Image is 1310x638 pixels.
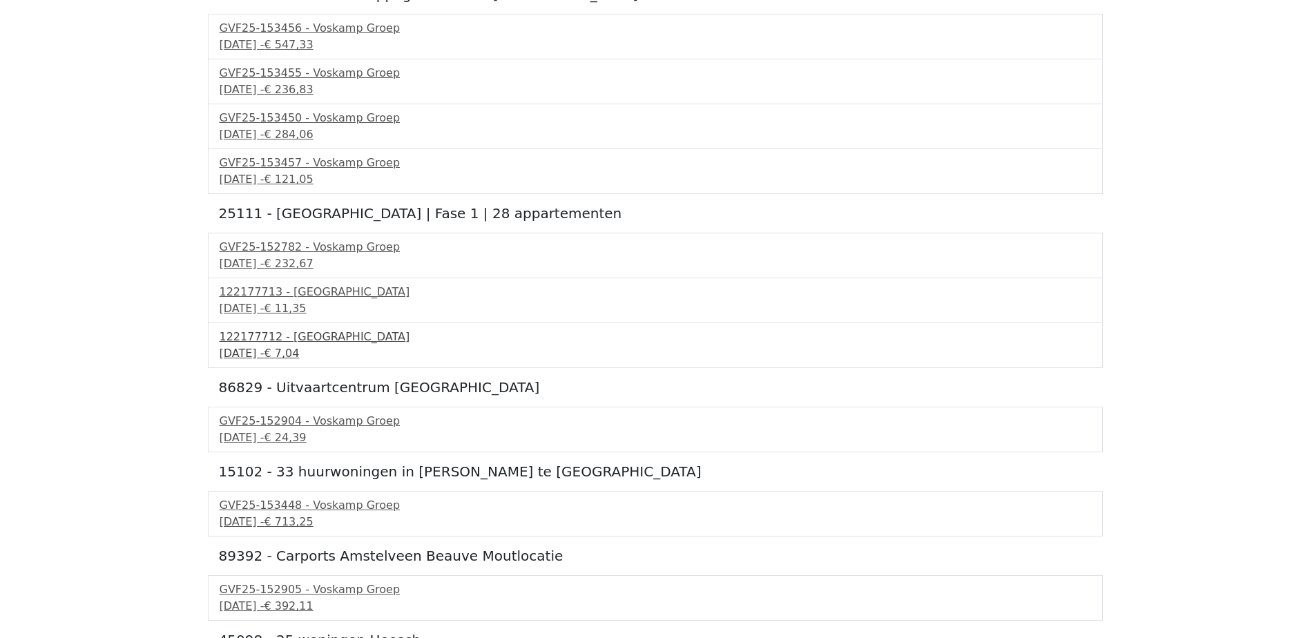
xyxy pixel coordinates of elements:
[220,284,1091,300] div: 122177713 - [GEOGRAPHIC_DATA]
[220,155,1091,171] div: GVF25-153457 - Voskamp Groep
[220,329,1091,345] div: 122177712 - [GEOGRAPHIC_DATA]
[220,126,1091,143] div: [DATE] -
[220,65,1091,81] div: GVF25-153455 - Voskamp Groep
[220,20,1091,37] div: GVF25-153456 - Voskamp Groep
[220,497,1091,530] a: GVF25-153448 - Voskamp Groep[DATE] -€ 713,25
[264,515,313,528] span: € 713,25
[220,155,1091,188] a: GVF25-153457 - Voskamp Groep[DATE] -€ 121,05
[220,514,1091,530] div: [DATE] -
[220,171,1091,188] div: [DATE] -
[220,20,1091,53] a: GVF25-153456 - Voskamp Groep[DATE] -€ 547,33
[220,429,1091,446] div: [DATE] -
[220,329,1091,362] a: 122177712 - [GEOGRAPHIC_DATA][DATE] -€ 7,04
[264,347,299,360] span: € 7,04
[264,83,313,96] span: € 236,83
[220,65,1091,98] a: GVF25-153455 - Voskamp Groep[DATE] -€ 236,83
[219,205,1092,222] h5: 25111 - [GEOGRAPHIC_DATA] | Fase 1 | 28 appartementen
[220,110,1091,143] a: GVF25-153450 - Voskamp Groep[DATE] -€ 284,06
[220,497,1091,514] div: GVF25-153448 - Voskamp Groep
[220,413,1091,446] a: GVF25-152904 - Voskamp Groep[DATE] -€ 24,39
[219,463,1092,480] h5: 15102 - 33 huurwoningen in [PERSON_NAME] te [GEOGRAPHIC_DATA]
[220,345,1091,362] div: [DATE] -
[220,581,1091,598] div: GVF25-152905 - Voskamp Groep
[220,255,1091,272] div: [DATE] -
[220,110,1091,126] div: GVF25-153450 - Voskamp Groep
[220,598,1091,615] div: [DATE] -
[220,413,1091,429] div: GVF25-152904 - Voskamp Groep
[219,379,1092,396] h5: 86829 - Uitvaartcentrum [GEOGRAPHIC_DATA]
[219,548,1092,564] h5: 89392 - Carports Amstelveen Beauve Moutlocatie
[220,284,1091,317] a: 122177713 - [GEOGRAPHIC_DATA][DATE] -€ 11,35
[264,257,313,270] span: € 232,67
[220,81,1091,98] div: [DATE] -
[220,239,1091,272] a: GVF25-152782 - Voskamp Groep[DATE] -€ 232,67
[220,37,1091,53] div: [DATE] -
[264,173,313,186] span: € 121,05
[264,302,306,315] span: € 11,35
[264,38,313,51] span: € 547,33
[220,300,1091,317] div: [DATE] -
[264,128,313,141] span: € 284,06
[264,599,313,612] span: € 392,11
[264,431,306,444] span: € 24,39
[220,581,1091,615] a: GVF25-152905 - Voskamp Groep[DATE] -€ 392,11
[220,239,1091,255] div: GVF25-152782 - Voskamp Groep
